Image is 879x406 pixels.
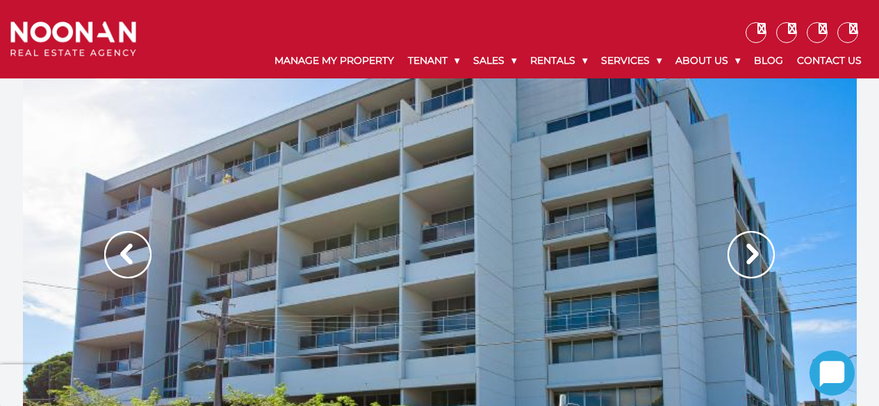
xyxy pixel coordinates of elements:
a: Manage My Property [268,43,401,78]
img: Noonan Real Estate Agency [10,22,136,56]
img: Arrow slider [104,231,151,278]
a: Services [594,43,668,78]
img: Arrow slider [728,231,775,278]
a: About Us [668,43,747,78]
a: Rentals [523,43,594,78]
a: Blog [747,43,790,78]
a: Sales [466,43,523,78]
a: Tenant [401,43,466,78]
a: Contact Us [790,43,869,78]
